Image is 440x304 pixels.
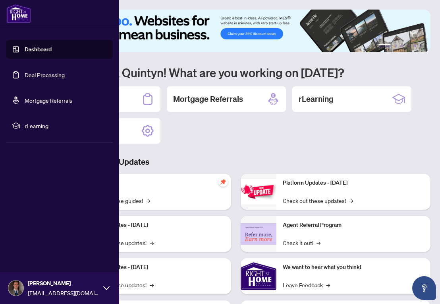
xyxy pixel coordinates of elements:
p: Platform Updates - [DATE] [283,179,424,187]
a: Check it out!→ [283,238,320,247]
button: 1 [378,44,391,47]
span: → [326,281,330,289]
span: → [316,238,320,247]
span: [PERSON_NAME] [28,279,99,288]
button: Open asap [412,276,436,300]
p: Self-Help [83,179,225,187]
span: rLearning [25,121,107,130]
p: Platform Updates - [DATE] [83,221,225,230]
img: Profile Icon [8,281,23,296]
h2: Mortgage Referrals [173,94,243,105]
h2: rLearning [299,94,334,105]
a: Deal Processing [25,71,65,78]
a: Mortgage Referrals [25,97,72,104]
span: → [150,281,154,289]
a: Dashboard [25,46,52,53]
span: → [150,238,154,247]
button: 5 [413,44,416,47]
img: Slide 0 [41,10,430,52]
button: 3 [400,44,403,47]
img: logo [6,4,31,23]
a: Check out these updates!→ [283,196,353,205]
h1: Welcome back Quintyn! What are you working on [DATE]? [41,65,430,80]
p: Platform Updates - [DATE] [83,263,225,272]
img: Platform Updates - June 23, 2025 [241,179,276,204]
h3: Brokerage & Industry Updates [41,156,430,168]
span: → [146,196,150,205]
a: Leave Feedback→ [283,281,330,289]
span: pushpin [218,177,228,187]
button: 4 [407,44,410,47]
img: Agent Referral Program [241,223,276,245]
button: 2 [394,44,397,47]
span: → [349,196,353,205]
img: We want to hear what you think! [241,258,276,294]
span: [EMAIL_ADDRESS][DOMAIN_NAME] [28,288,99,297]
p: We want to hear what you think! [283,263,424,272]
p: Agent Referral Program [283,221,424,230]
button: 6 [419,44,423,47]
